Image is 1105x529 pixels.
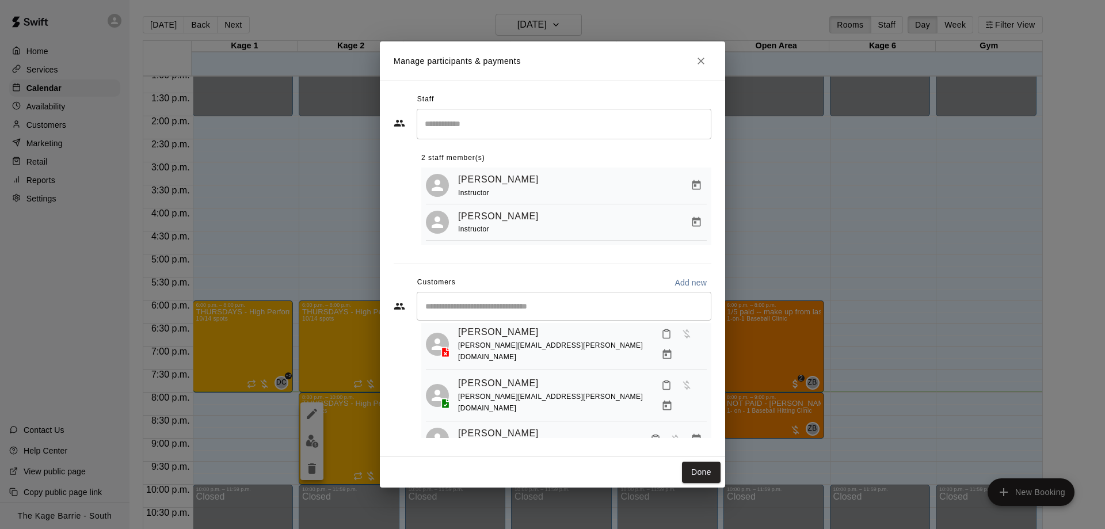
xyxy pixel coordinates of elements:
span: Customers [417,273,456,292]
div: Start typing to search customers... [417,292,711,321]
button: Close [691,51,711,71]
button: Manage bookings & payment [686,212,707,233]
button: Manage bookings & payment [686,175,707,196]
div: Marcus Knecht [426,174,449,197]
span: Has not paid [676,328,697,338]
button: Mark attendance [657,324,676,344]
button: Done [682,462,721,483]
svg: Staff [394,117,405,129]
a: [PERSON_NAME] [458,376,539,391]
svg: Customers [394,300,405,312]
span: Instructor [458,225,489,233]
button: Mark attendance [657,375,676,395]
button: Manage bookings & payment [657,395,677,416]
a: [PERSON_NAME] [458,426,539,441]
p: Add new [675,277,707,288]
a: [PERSON_NAME] [458,209,539,224]
button: Manage bookings & payment [657,344,677,365]
span: Instructor [458,189,489,197]
a: [PERSON_NAME] [458,325,539,340]
div: Sebastian Henderson Reyes [426,428,449,451]
span: [PERSON_NAME][EMAIL_ADDRESS][PERSON_NAME][DOMAIN_NAME] [458,393,643,413]
span: Has not paid [676,379,697,389]
button: Add new [670,273,711,292]
button: Manage bookings & payment [686,429,707,450]
div: Search staff [417,109,711,139]
span: Staff [417,90,434,109]
div: Jacksen Tremblay [426,333,449,356]
div: JJ Rutherford [426,211,449,234]
span: [PERSON_NAME][EMAIL_ADDRESS][PERSON_NAME][DOMAIN_NAME] [458,341,643,361]
a: [PERSON_NAME] [458,172,539,187]
span: 2 staff member(s) [421,149,485,168]
p: Manage participants & payments [394,55,521,67]
span: Has not paid [665,433,686,443]
div: Luca Di Trani [426,384,449,407]
button: Mark attendance [646,429,665,449]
